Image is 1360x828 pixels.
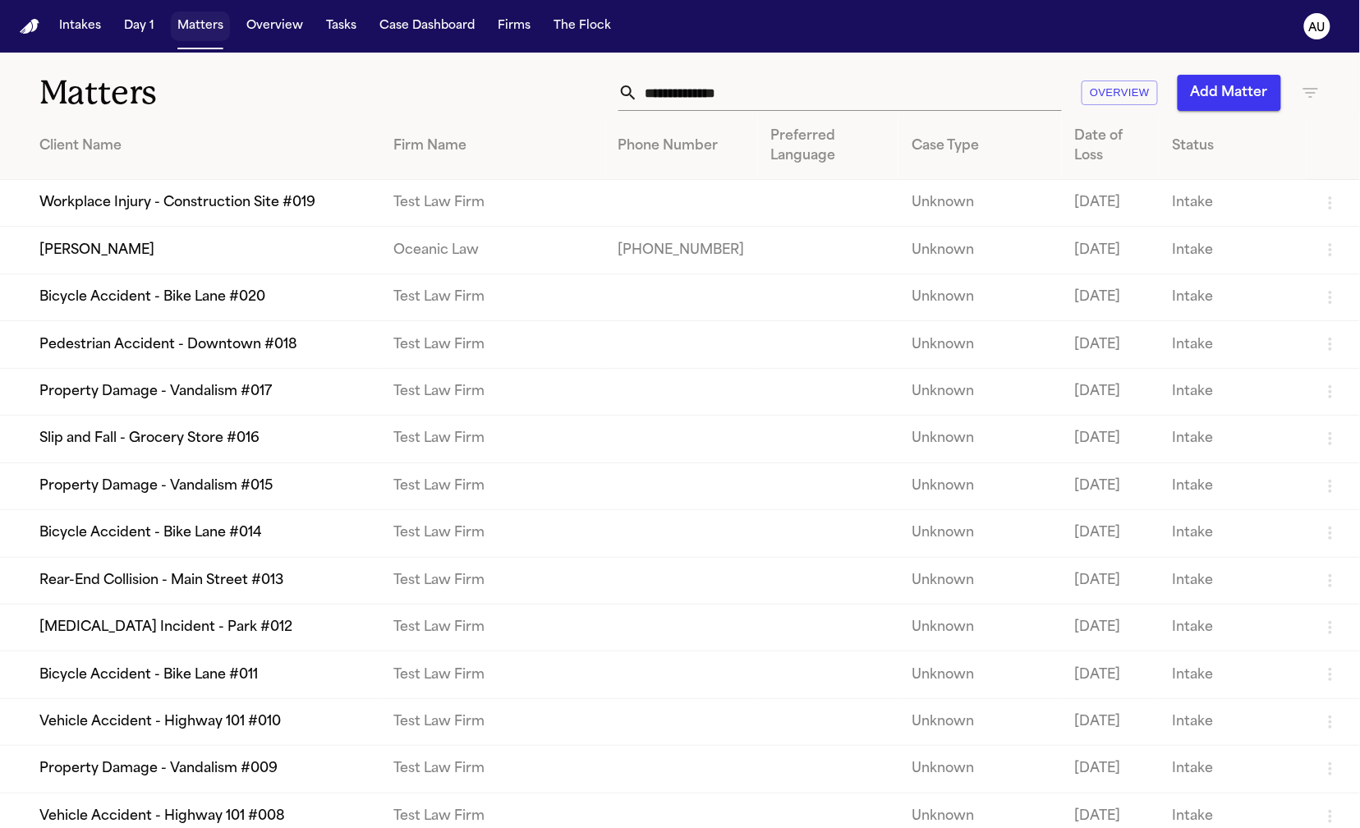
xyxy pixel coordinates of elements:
td: Intake [1159,462,1307,509]
button: Intakes [53,11,108,41]
button: Matters [171,11,230,41]
div: Phone Number [618,136,745,156]
td: [DATE] [1062,651,1160,698]
div: Firm Name [393,136,592,156]
td: Intake [1159,557,1307,604]
td: Test Law Firm [380,746,605,793]
td: Test Law Firm [380,321,605,368]
button: Firms [491,11,537,41]
td: Intake [1159,368,1307,415]
td: Unknown [898,274,1061,320]
td: [DATE] [1062,321,1160,368]
td: Unknown [898,510,1061,557]
td: Oceanic Law [380,227,605,274]
td: Intake [1159,698,1307,745]
td: [DATE] [1062,416,1160,462]
td: Unknown [898,180,1061,227]
td: Intake [1159,180,1307,227]
div: Preferred Language [771,126,886,166]
a: Home [20,19,39,34]
button: Case Dashboard [373,11,481,41]
td: [DATE] [1062,462,1160,509]
td: [DATE] [1062,557,1160,604]
button: Overview [1082,80,1158,106]
button: The Flock [547,11,618,41]
td: Intake [1159,651,1307,698]
div: Client Name [39,136,367,156]
div: Date of Loss [1075,126,1146,166]
button: Tasks [319,11,363,41]
div: Case Type [912,136,1048,156]
td: Test Law Firm [380,698,605,745]
td: Test Law Firm [380,180,605,227]
td: Intake [1159,274,1307,320]
td: Intake [1159,227,1307,274]
td: Unknown [898,746,1061,793]
td: Intake [1159,321,1307,368]
td: Unknown [898,416,1061,462]
td: Unknown [898,368,1061,415]
td: [PHONE_NUMBER] [605,227,758,274]
td: Intake [1159,604,1307,651]
td: Unknown [898,604,1061,651]
td: Test Law Firm [380,462,605,509]
td: Unknown [898,557,1061,604]
td: [DATE] [1062,604,1160,651]
td: Intake [1159,416,1307,462]
img: Finch Logo [20,19,39,34]
td: [DATE] [1062,227,1160,274]
td: Test Law Firm [380,416,605,462]
td: Test Law Firm [380,510,605,557]
div: Status [1172,136,1294,156]
td: [DATE] [1062,274,1160,320]
td: Intake [1159,746,1307,793]
button: Day 1 [117,11,161,41]
td: Test Law Firm [380,557,605,604]
td: Unknown [898,651,1061,698]
td: Test Law Firm [380,274,605,320]
td: Unknown [898,698,1061,745]
td: [DATE] [1062,180,1160,227]
td: Test Law Firm [380,604,605,651]
button: Add Matter [1178,75,1281,111]
td: Unknown [898,227,1061,274]
td: [DATE] [1062,368,1160,415]
td: Intake [1159,510,1307,557]
button: Overview [240,11,310,41]
td: [DATE] [1062,510,1160,557]
td: [DATE] [1062,746,1160,793]
td: Test Law Firm [380,368,605,415]
td: Test Law Firm [380,651,605,698]
td: Unknown [898,462,1061,509]
td: Unknown [898,321,1061,368]
h1: Matters [39,72,403,113]
td: [DATE] [1062,698,1160,745]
